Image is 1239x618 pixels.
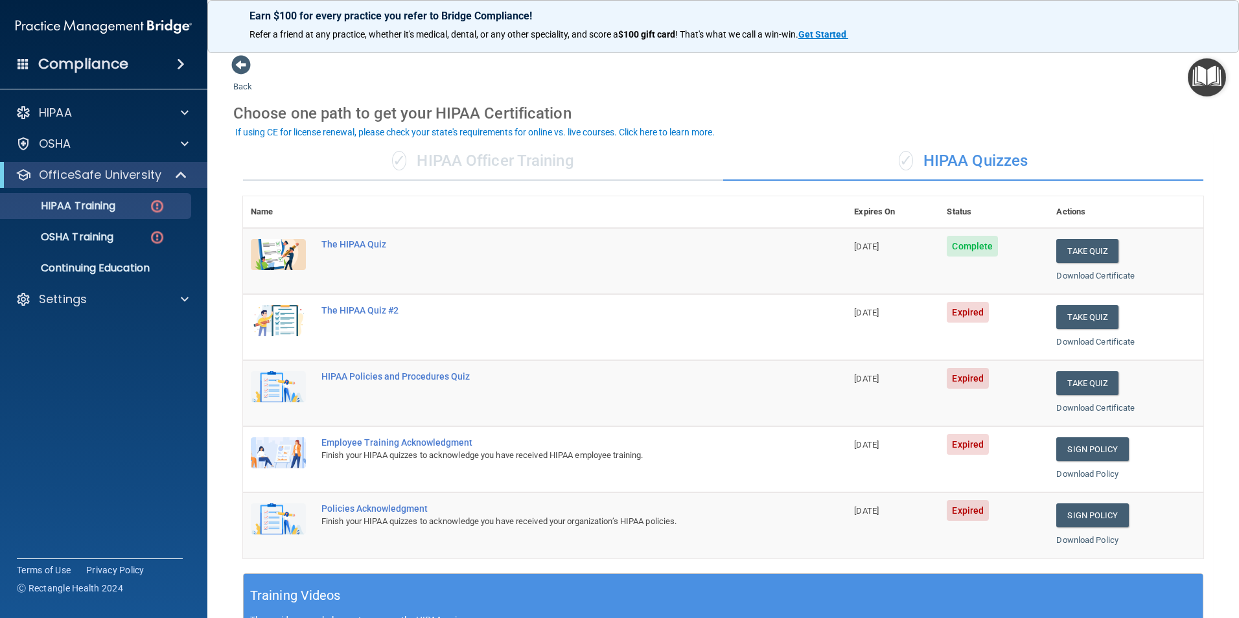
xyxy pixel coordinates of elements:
p: HIPAA [39,105,72,120]
div: Choose one path to get your HIPAA Certification [233,95,1213,132]
p: OSHA Training [8,231,113,244]
a: Download Certificate [1056,337,1135,347]
button: Take Quiz [1056,371,1118,395]
span: Ⓒ Rectangle Health 2024 [17,582,123,595]
a: Get Started [798,29,848,40]
div: The HIPAA Quiz #2 [321,305,782,315]
div: The HIPAA Quiz [321,239,782,249]
span: Refer a friend at any practice, whether it's medical, dental, or any other speciality, and score a [249,29,618,40]
span: Expired [947,302,989,323]
div: Employee Training Acknowledgment [321,437,782,448]
div: If using CE for license renewal, please check your state's requirements for online vs. live cours... [235,128,715,137]
p: OfficeSafe University [39,167,161,183]
span: [DATE] [854,506,879,516]
span: Complete [947,236,998,257]
h5: Training Videos [250,584,341,607]
a: Terms of Use [17,564,71,577]
a: HIPAA [16,105,189,120]
div: HIPAA Officer Training [243,142,723,181]
th: Name [243,196,314,228]
th: Actions [1048,196,1203,228]
span: Expired [947,434,989,455]
a: Back [233,66,252,91]
span: [DATE] [854,374,879,383]
th: Expires On [846,196,939,228]
span: [DATE] [854,440,879,450]
button: If using CE for license renewal, please check your state's requirements for online vs. live cours... [233,126,717,139]
div: Finish your HIPAA quizzes to acknowledge you have received your organization’s HIPAA policies. [321,514,782,529]
a: Download Certificate [1056,271,1135,280]
div: HIPAA Quizzes [723,142,1203,181]
button: Take Quiz [1056,239,1118,263]
strong: $100 gift card [618,29,675,40]
a: Download Policy [1056,535,1118,545]
span: [DATE] [854,308,879,317]
img: danger-circle.6113f641.png [149,198,165,214]
button: Take Quiz [1056,305,1118,329]
a: Privacy Policy [86,564,145,577]
div: HIPAA Policies and Procedures Quiz [321,371,782,382]
span: ✓ [392,151,406,170]
p: Continuing Education [8,262,185,275]
a: Settings [16,292,189,307]
p: Settings [39,292,87,307]
img: PMB logo [16,14,192,40]
span: Expired [947,368,989,389]
p: OSHA [39,136,71,152]
span: ✓ [899,151,913,170]
strong: Get Started [798,29,846,40]
a: Download Certificate [1056,403,1135,413]
h4: Compliance [38,55,128,73]
div: Policies Acknowledgment [321,503,782,514]
img: danger-circle.6113f641.png [149,229,165,246]
a: Sign Policy [1056,437,1128,461]
span: ! That's what we call a win-win. [675,29,798,40]
a: OfficeSafe University [16,167,188,183]
a: Download Policy [1056,469,1118,479]
div: Finish your HIPAA quizzes to acknowledge you have received HIPAA employee training. [321,448,782,463]
a: OSHA [16,136,189,152]
a: Sign Policy [1056,503,1128,527]
button: Open Resource Center [1188,58,1226,97]
p: HIPAA Training [8,200,115,212]
span: Expired [947,500,989,521]
span: [DATE] [854,242,879,251]
p: Earn $100 for every practice you refer to Bridge Compliance! [249,10,1197,22]
th: Status [939,196,1048,228]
